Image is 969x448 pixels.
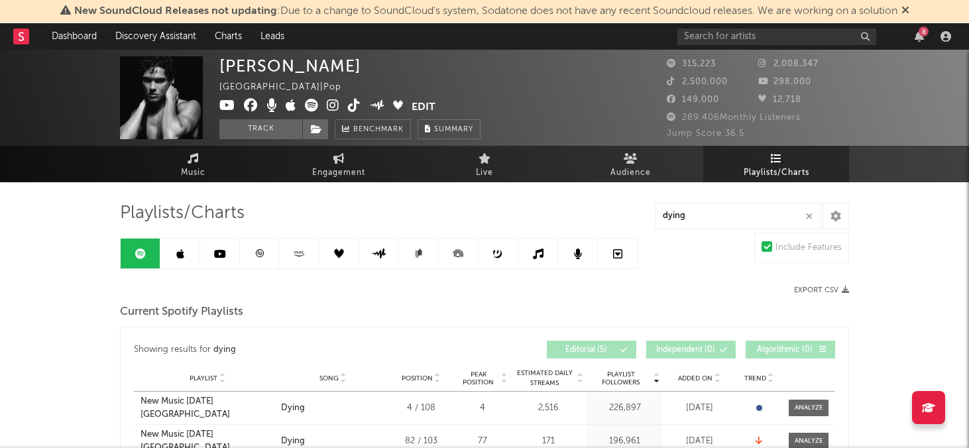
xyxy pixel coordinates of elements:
[219,80,357,95] div: [GEOGRAPHIC_DATA] | Pop
[744,374,766,382] span: Trend
[590,370,652,386] span: Playlist Followers
[402,374,433,382] span: Position
[391,402,451,415] div: 4 / 108
[666,435,732,448] div: [DATE]
[205,23,251,50] a: Charts
[213,342,236,358] div: dying
[335,119,411,139] a: Benchmark
[667,60,716,68] span: 315,223
[514,435,583,448] div: 171
[391,435,451,448] div: 82 / 103
[120,146,266,182] a: Music
[703,146,849,182] a: Playlists/Charts
[590,435,659,448] div: 196,961
[412,99,435,115] button: Edit
[547,341,636,359] button: Editorial(5)
[74,6,897,17] span: : Due to a change to SoundCloud's system, Sodatone does not have any recent Soundcloud releases. ...
[434,126,473,133] span: Summary
[418,119,481,139] button: Summary
[758,78,811,86] span: 298,000
[266,146,412,182] a: Engagement
[476,165,493,181] span: Live
[557,146,703,182] a: Audience
[555,346,616,354] span: Editorial ( 5 )
[758,60,819,68] span: 2,008,347
[610,165,651,181] span: Audience
[677,28,876,45] input: Search for artists
[901,6,909,17] span: Dismiss
[754,346,815,354] span: Algorithmic ( 0 )
[775,240,842,256] div: Include Features
[667,78,728,86] span: 2,500,000
[678,374,712,382] span: Added On
[120,304,243,320] span: Current Spotify Playlists
[744,165,809,181] span: Playlists/Charts
[457,370,499,386] span: Peak Position
[646,341,736,359] button: Independent(0)
[655,346,716,354] span: Independent ( 0 )
[457,402,507,415] div: 4
[590,402,659,415] div: 226,897
[457,435,507,448] div: 77
[141,395,274,421] a: New Music [DATE] [GEOGRAPHIC_DATA]
[281,402,305,415] div: Dying
[919,27,929,36] div: 8
[219,119,302,139] button: Track
[667,95,719,104] span: 149,000
[74,6,277,17] span: New SoundCloud Releases not updating
[353,122,404,138] span: Benchmark
[42,23,106,50] a: Dashboard
[758,95,801,104] span: 12,718
[181,165,205,181] span: Music
[667,129,744,138] span: Jump Score: 36.5
[412,146,557,182] a: Live
[134,341,484,359] div: Showing results for
[281,435,305,448] div: Dying
[106,23,205,50] a: Discovery Assistant
[514,402,583,415] div: 2,516
[794,286,849,294] button: Export CSV
[219,56,361,76] div: [PERSON_NAME]
[915,31,924,42] button: 8
[251,23,294,50] a: Leads
[319,374,339,382] span: Song
[655,203,821,229] input: Search Playlists/Charts
[667,113,801,122] span: 289,406 Monthly Listeners
[120,205,245,221] span: Playlists/Charts
[514,368,575,388] span: Estimated Daily Streams
[312,165,365,181] span: Engagement
[666,402,732,415] div: [DATE]
[190,374,217,382] span: Playlist
[746,341,835,359] button: Algorithmic(0)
